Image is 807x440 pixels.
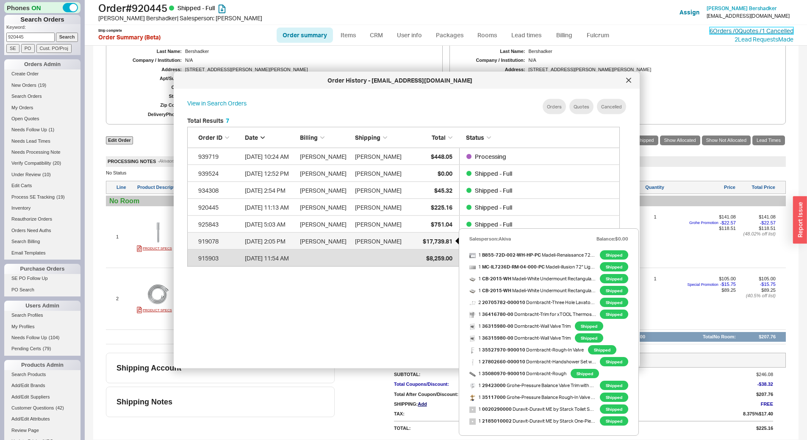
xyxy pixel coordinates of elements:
[707,5,777,11] span: [PERSON_NAME] Bershadker
[31,3,41,12] span: ON
[469,296,596,308] a: 2 20705782-000010 Dornbracht-Three Hole Lavatory Mixer with Drain
[118,58,182,63] div: Company / Institution:
[300,199,351,216] div: [PERSON_NAME]
[185,58,430,63] div: N/A
[36,44,72,53] input: Cust. PO/Proj
[743,411,759,417] div: 8.375 %
[4,114,80,123] a: Open Quotes
[109,197,782,205] div: No Room
[475,203,512,210] span: Shipped - Full
[703,334,736,340] div: Total No Room :
[469,335,476,342] img: 3660798000pa_ysjucl
[245,182,296,199] div: 8/15/25 2:54 PM
[4,344,80,353] a: Pending Certs(79)
[198,216,241,232] div: 925843
[735,36,793,43] a: 2Lead RequestsMade
[118,49,182,54] div: Last Name:
[600,416,628,426] span: Shipped
[469,356,596,368] a: 1 27802660-000010 Dornbracht-Handshower Set with Integrated Wall Elbow
[469,368,566,379] a: 1 35080970-900010 Dornbracht-Rough
[475,220,512,227] span: Shipped - Full
[759,382,773,387] span: $38.32
[198,232,241,249] div: 919078
[689,221,718,225] span: Grohe Promotion
[4,2,80,13] div: Phones
[757,382,773,387] span: -
[4,215,80,224] a: Reauthorize Orders
[106,136,133,144] a: Edit Order
[600,298,628,307] span: Shipped
[529,58,774,63] div: N/A
[654,214,656,266] div: 1
[53,161,61,166] span: ( 20 )
[187,250,620,267] a: 915903[DATE] 11:54 AM$8,259.00Cancelled - Inactive quote
[178,76,622,85] div: Order History - [EMAIL_ADDRESS][DOMAIN_NAME]
[11,83,36,88] span: New Orders
[4,81,80,90] a: New Orders(19)
[719,226,736,231] span: $118.51
[600,262,628,271] span: Shipped
[466,134,484,141] span: Status
[4,193,80,202] a: Process SE Tracking(19)
[4,426,80,435] a: Review Page
[394,382,735,387] div: Total Coupons/Discount:
[118,85,182,90] div: City:
[4,301,80,311] div: Users Admin
[187,165,620,182] a: 939524[DATE] 12:52 PM[PERSON_NAME][PERSON_NAME]$0.00Shipped - Full
[672,185,735,190] div: Price
[394,426,735,431] div: Total:
[4,249,80,257] a: Email Templates
[738,231,776,237] div: ( 48.02 % off list)
[108,159,156,164] span: PROCESSING NOTES
[198,133,241,142] div: Order ID
[600,357,628,366] span: Shipped
[355,134,380,141] span: Shipping
[462,58,525,63] div: Company / Institution:
[482,299,525,305] b: 20705782-000010
[185,49,430,54] div: Bershadker
[6,44,19,53] input: SE
[543,99,566,114] button: Orders
[118,67,182,72] div: Address:
[469,308,596,320] a: 1 36416780-00 Dornbracht-Trim for xTOOL Thermostat without Volume Control
[116,234,135,240] div: 1
[569,99,593,114] button: Quotes
[482,335,513,341] b: 36315980-00
[116,397,331,407] div: Shipping Notes
[719,214,736,219] span: $141.08
[245,134,258,141] span: Date
[11,405,54,410] span: Customer Questions
[475,186,512,194] span: Shipped - Full
[187,148,620,267] div: grid
[471,28,503,43] a: Rooms
[469,312,476,318] img: 3650378000pa_kkci7k
[245,199,296,216] div: 7/15/25 11:13 AM
[11,161,51,166] span: Verify Compatibility
[720,220,736,226] span: - $22.57
[4,274,80,283] a: SE PO Follow Up
[719,276,736,281] span: $105.00
[38,83,47,88] span: ( 19 )
[300,134,318,141] span: Billing
[137,307,172,313] a: PRODUCT SPECS
[116,296,135,302] div: 2
[394,401,418,407] div: Shipping:
[4,393,80,401] a: Add/Edit Suppliers
[575,321,603,331] span: Shipped
[756,372,773,377] span: $246.08
[4,137,80,146] a: Needs Lead Times
[462,67,525,72] div: Address:
[761,288,776,293] span: $89.25
[118,102,182,108] div: Zip Code:
[277,28,333,43] a: Order summary
[177,4,215,11] span: Shipped - Full
[721,288,736,293] span: $89.25
[482,406,512,412] b: 0020290000
[430,28,470,43] a: Packages
[482,264,545,270] b: MC-IL7236D-RM-04-000-PC
[752,136,785,145] a: Lead Times
[469,249,596,261] a: 1 B855-72D-002-WH-HP-PC Madeli-Renaissance 72" Wall Hung Vanity- Double Bowl
[482,394,506,400] b: 35117000
[4,311,80,320] a: Search Profiles
[4,204,80,213] a: Inventory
